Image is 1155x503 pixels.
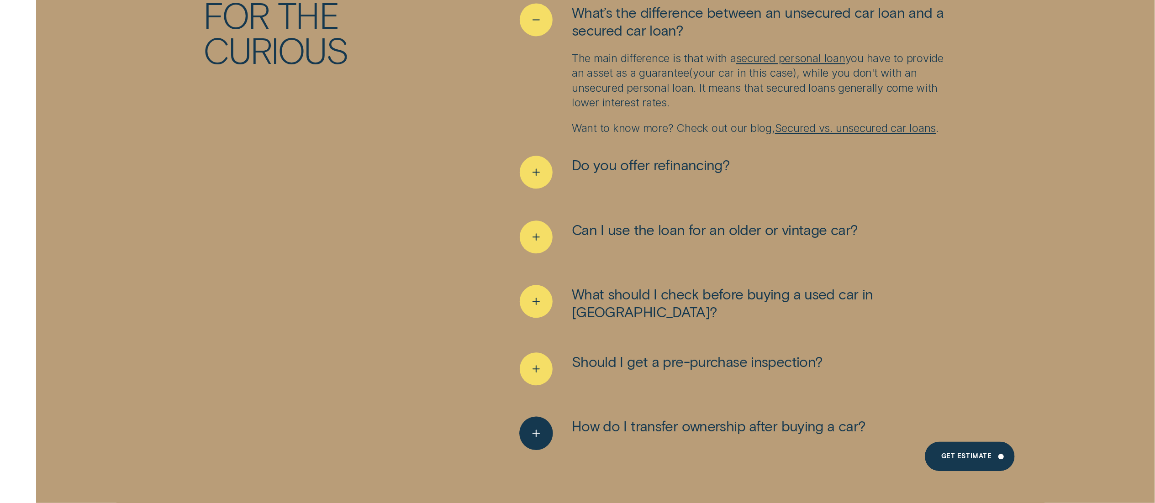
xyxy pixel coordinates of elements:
div: See less [520,51,952,136]
span: Do you offer refinancing? [572,156,730,173]
span: How do I transfer ownership after buying a car? [572,417,866,435]
button: See more [520,417,866,450]
button: See more [520,285,952,320]
button: See more [520,352,823,385]
a: secured personal loan [736,52,845,65]
button: See more [520,156,730,189]
span: What’s the difference between an unsecured car loan and a secured car loan? [572,3,952,39]
button: See less [520,3,952,39]
span: What should I check before buying a used car in [GEOGRAPHIC_DATA]? [572,285,952,320]
a: Secured vs. unsecured car loans [775,121,936,135]
span: Should I get a pre-purchase inspection? [572,352,823,370]
p: Want to know more? Check out our blog, . [572,121,952,136]
a: Get Estimate [925,441,1015,471]
button: See more [520,220,858,253]
span: Can I use the loan for an older or vintage car? [572,220,858,238]
span: ( [689,66,693,79]
span: ) [793,66,796,79]
p: The main difference is that with a you have to provide an asset as a guarantee your car in this c... [572,51,952,110]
